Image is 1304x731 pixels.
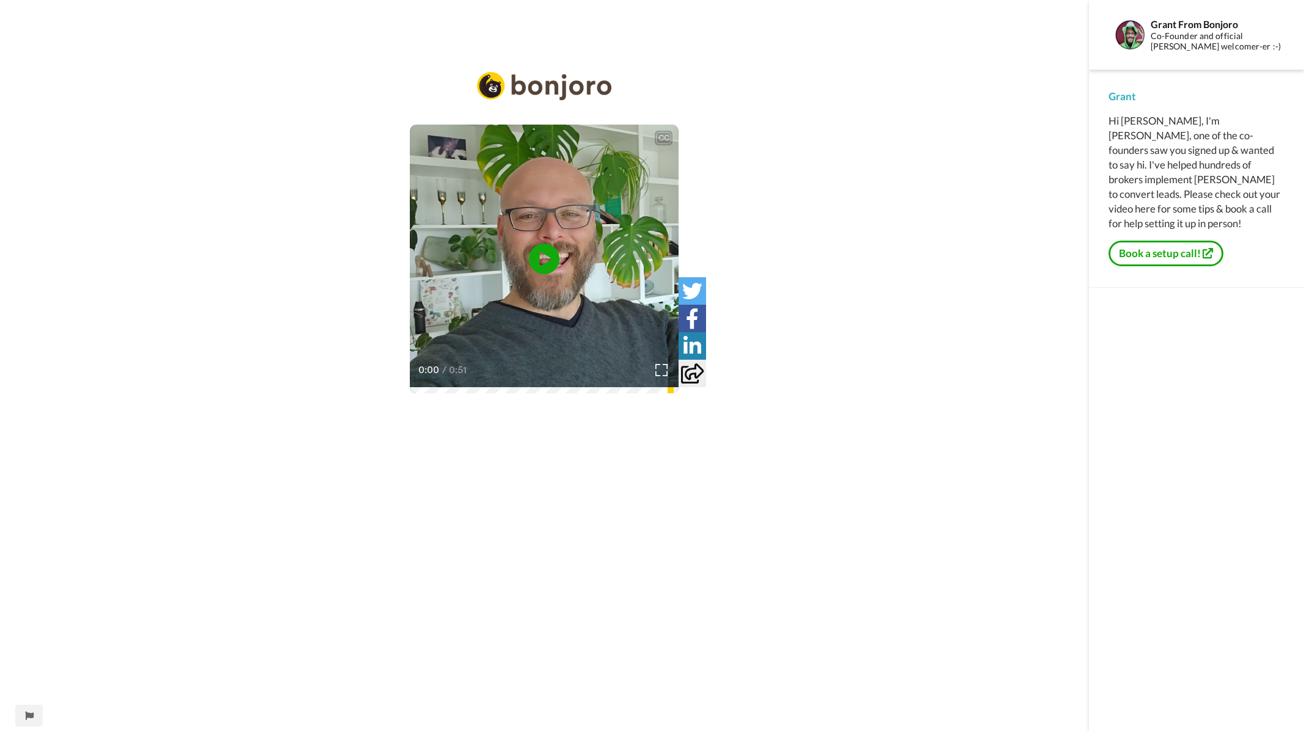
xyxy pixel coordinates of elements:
[1151,31,1284,52] div: Co-Founder and official [PERSON_NAME] welcomer-er :-)
[477,72,611,100] img: 2a52b69d-e857-4f9a-8984-97bc6eb86c7e
[1115,20,1145,49] img: Profile Image
[1109,241,1223,266] a: Book a setup call!
[1109,89,1284,104] div: Grant
[1151,18,1284,30] div: Grant From Bonjoro
[655,364,668,376] img: Full screen
[418,363,440,377] span: 0:00
[449,363,470,377] span: 0:51
[1109,114,1284,231] div: Hi [PERSON_NAME], I'm [PERSON_NAME], one of the co-founders saw you signed up & wanted to say hi....
[656,132,671,144] div: CC
[442,363,446,377] span: /
[327,412,761,656] iframe: How to Integrate Bonjoro with Your Tools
